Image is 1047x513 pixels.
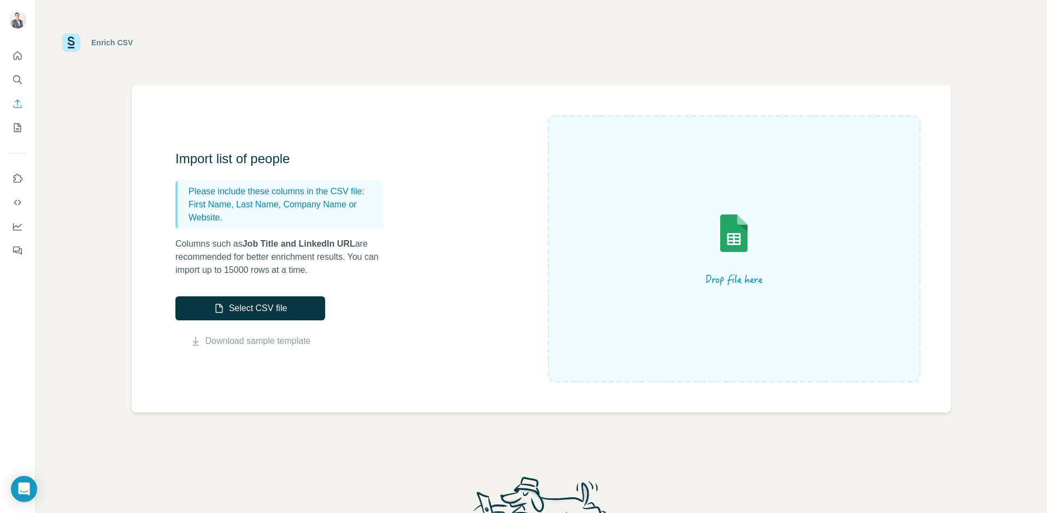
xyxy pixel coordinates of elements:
[175,335,325,348] button: Download sample template
[175,237,394,277] p: Columns such as are recommended for better enrichment results. You can import up to 15000 rows at...
[9,70,26,90] button: Search
[9,241,26,260] button: Feedback
[9,217,26,236] button: Dashboard
[9,94,26,114] button: Enrich CSV
[189,198,379,224] p: First Name, Last Name, Company Name or Website.
[11,476,37,502] div: Open Intercom Messenger
[91,37,133,48] div: Enrich CSV
[175,296,325,320] button: Select CSV file
[9,193,26,212] button: Use Surfe API
[189,185,379,198] p: Please include these columns in the CSV file:
[205,335,311,348] a: Download sample template
[636,183,832,314] img: Surfe Illustration - Drop file here or select below
[9,11,26,28] img: Avatar
[243,239,355,248] span: Job Title and LinkedIn URL
[62,33,80,52] img: Surfe Logo
[175,150,394,168] h3: Import list of people
[9,118,26,138] button: My lists
[9,169,26,188] button: Use Surfe on LinkedIn
[9,46,26,65] button: Quick start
